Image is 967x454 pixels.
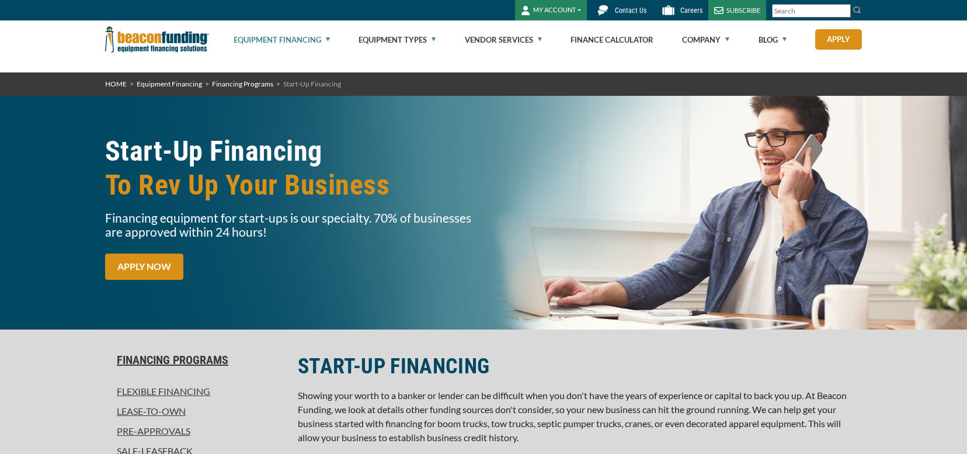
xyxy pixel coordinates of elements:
a: Equipment Financing [234,21,330,58]
a: Vendor Services [465,21,542,58]
a: Flexible Financing [105,384,284,398]
a: Blog [759,21,787,58]
a: Financing Programs [212,79,273,88]
span: Contact Us [615,6,646,15]
a: Equipment Financing [137,79,202,88]
span: To Rev Up Your Business [105,168,476,202]
a: Financing Programs [105,353,284,367]
h1: Start-Up Financing [105,134,476,202]
a: APPLY NOW [105,254,183,280]
a: HOME [105,79,127,88]
a: Equipment Types [359,21,436,58]
span: Start-Up Financing [283,79,341,88]
input: Search [772,4,851,18]
a: Lease-To-Own [105,404,284,418]
span: Careers [680,6,702,15]
span: Showing your worth to a banker or lender can be difficult when you don't have the years of experi... [298,390,847,443]
a: Pre-approvals [105,424,284,438]
a: Company [682,21,729,58]
a: Finance Calculator [571,21,653,58]
h2: START-UP FINANCING [298,353,862,380]
a: Apply [815,29,862,50]
a: Clear search text [839,6,848,16]
img: Search [853,5,862,15]
p: Financing equipment for start-ups is our specialty. 70% of businesses are approved within 24 hours! [105,211,476,239]
img: Beacon Funding Corporation logo [105,20,209,58]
